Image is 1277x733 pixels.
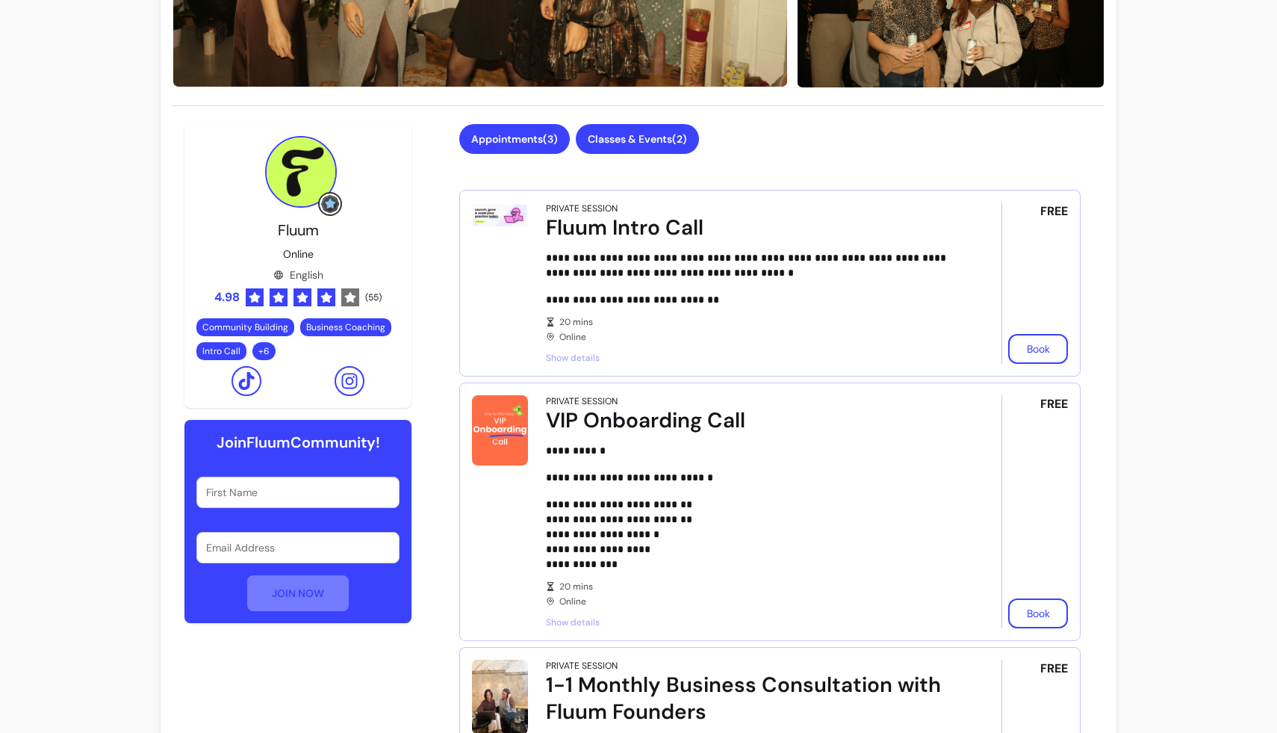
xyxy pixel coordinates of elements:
div: Fluum Intro Call [546,214,960,241]
span: Community Building [202,321,288,333]
div: Private Session [546,660,618,672]
div: VIP Onboarding Call [546,407,960,434]
span: 20 mins [559,581,960,593]
span: Business Coaching [306,321,385,333]
span: Intro Call [202,345,240,357]
input: First Name [206,485,390,500]
span: ( 55 ) [365,291,382,303]
button: Appointments(3) [459,124,570,154]
h6: Join Fluum Community! [217,432,380,453]
span: FREE [1040,202,1068,220]
input: Email Address [206,540,390,555]
button: Book [1008,334,1068,364]
span: FREE [1040,395,1068,413]
img: Fluum Intro Call [472,202,528,228]
span: Show details [546,352,960,364]
span: Fluum [278,220,319,240]
img: VIP Onboarding Call [472,395,528,466]
img: Grow [321,195,339,213]
img: Provider image [265,136,337,208]
div: Online [546,581,960,607]
p: Online [283,247,314,262]
span: 4.98 [214,288,240,306]
span: + 6 [255,345,273,357]
span: FREE [1040,660,1068,678]
div: Private Session [546,395,618,407]
div: Online [546,316,960,343]
div: English [273,267,323,282]
span: 20 mins [559,316,960,328]
button: Classes & Events(2) [576,124,699,154]
div: Private Session [546,202,618,214]
span: Show details [546,616,960,628]
button: Book [1008,599,1068,628]
div: 1-1 Monthly Business Consultation with Fluum Founders [546,672,960,726]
